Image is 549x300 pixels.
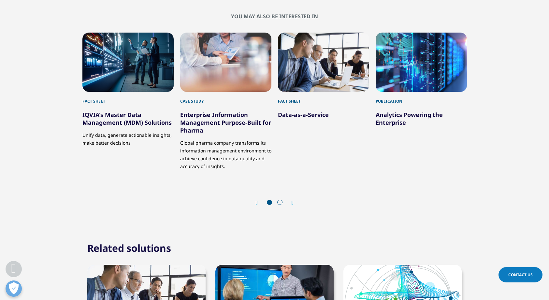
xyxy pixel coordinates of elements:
[508,272,533,278] span: Contact Us
[498,267,542,282] a: Contact Us
[376,33,467,170] div: 4 / 5
[256,200,264,206] div: Previous slide
[180,92,271,104] div: Case Study
[82,33,174,170] div: 1 / 5
[180,33,271,170] div: 2 / 5
[87,242,171,255] h2: Related solutions
[376,111,443,126] a: Analytics Powering the Enterprise
[285,200,294,206] div: Next slide
[180,111,271,134] a: Enterprise Information Management Purpose-Built for Pharma
[278,92,369,104] div: Fact Sheet
[82,13,467,20] h2: YOU MAY ALSO BE INTERESTED IN
[180,134,271,170] p: Global pharma company transforms its information management environment to achieve confidence in ...
[82,126,174,147] p: Unify data, generate actionable insights, make better decisions
[6,280,22,297] button: Open Preferences
[82,111,172,126] a: IQVIA's Master Data Management (MDM) Solutions
[278,111,329,119] a: Data-as-a-Service
[82,92,174,104] div: Fact Sheet
[278,33,369,170] div: 3 / 5
[376,92,467,104] div: Publication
